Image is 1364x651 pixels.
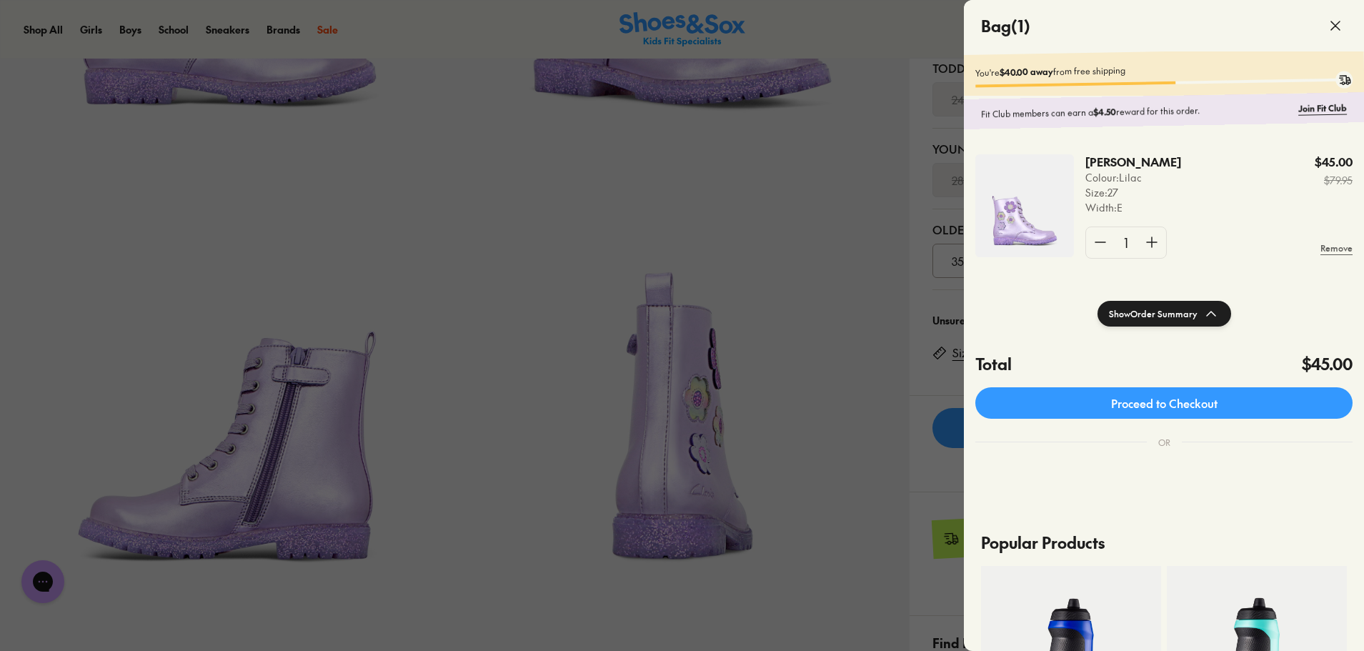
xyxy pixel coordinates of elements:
[1147,424,1182,460] div: OR
[1315,173,1353,188] s: $79.95
[981,14,1030,38] h4: Bag ( 1 )
[975,352,1012,376] h4: Total
[1115,227,1138,258] div: 1
[981,102,1293,121] p: Fit Club members can earn a reward for this order.
[1093,106,1116,118] b: $4.50
[975,387,1353,419] a: Proceed to Checkout
[1302,352,1353,376] h4: $45.00
[1298,101,1347,115] a: Join Fit Club
[1085,185,1181,200] p: Size : 27
[1000,66,1053,78] b: $40.00 away
[1315,154,1353,170] p: $45.00
[975,59,1353,79] p: You're from free shipping
[1097,301,1231,327] button: ShowOrder Summary
[981,520,1347,566] p: Popular Products
[7,5,50,48] button: Gorgias live chat
[975,477,1353,516] iframe: PayPal-paypal
[1085,200,1181,215] p: Width : E
[1085,170,1181,185] p: Colour: Lilac
[1085,154,1162,170] p: [PERSON_NAME]
[975,154,1074,257] img: 4-531066_f86d3f24-6f44-448a-9f39-64be04b0e6af.jpg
